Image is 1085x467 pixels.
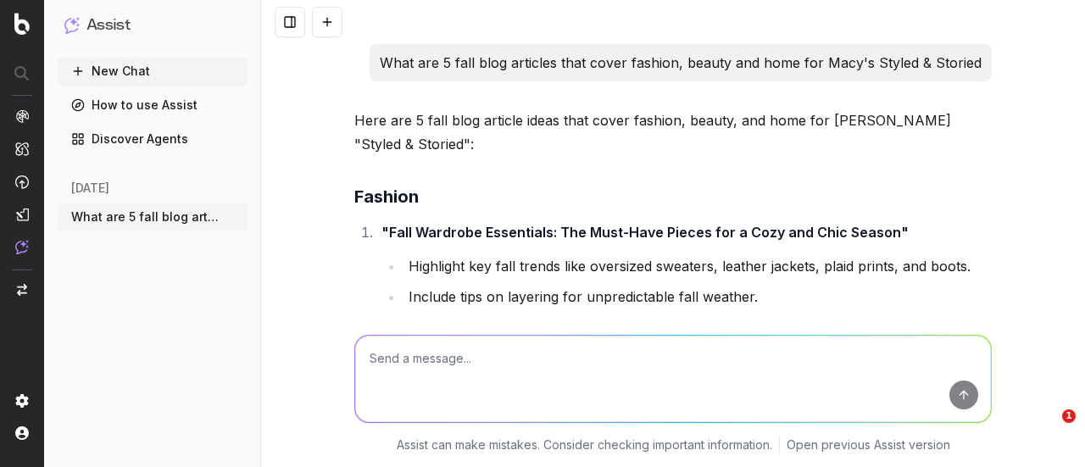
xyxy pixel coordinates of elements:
li: Highlight key fall trends like oversized sweaters, leather jackets, plaid prints, and boots. [403,254,992,278]
img: My account [15,426,29,440]
img: Botify logo [14,13,30,35]
span: [DATE] [71,180,109,197]
strong: "Fall Wardrobe Essentials: The Must-Have Pieces for a Cozy and Chic Season" [381,224,909,241]
a: Open previous Assist version [787,436,950,453]
img: Assist [15,240,29,254]
button: What are 5 fall blog articles that cover [58,203,248,231]
img: Setting [15,394,29,408]
button: New Chat [58,58,248,85]
button: Assist [64,14,241,37]
li: Include tips on layering for unpredictable fall weather. [403,285,992,309]
img: Switch project [17,284,27,296]
a: Discover Agents [58,125,248,153]
a: How to use Assist [58,92,248,119]
p: What are 5 fall blog articles that cover fashion, beauty and home for Macy's Styled & Storied [380,51,982,75]
h1: Assist [86,14,131,37]
img: Studio [15,208,29,221]
iframe: Intercom live chat [1027,409,1068,450]
strong: Fashion [354,186,419,207]
img: Analytics [15,109,29,123]
img: Intelligence [15,142,29,156]
img: Activation [15,175,29,189]
p: Here are 5 fall blog article ideas that cover fashion, beauty, and home for [PERSON_NAME] "Styled... [354,108,992,156]
p: Assist can make mistakes. Consider checking important information. [397,436,772,453]
span: What are 5 fall blog articles that cover [71,208,220,225]
span: 1 [1062,409,1076,423]
img: Assist [64,17,80,33]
